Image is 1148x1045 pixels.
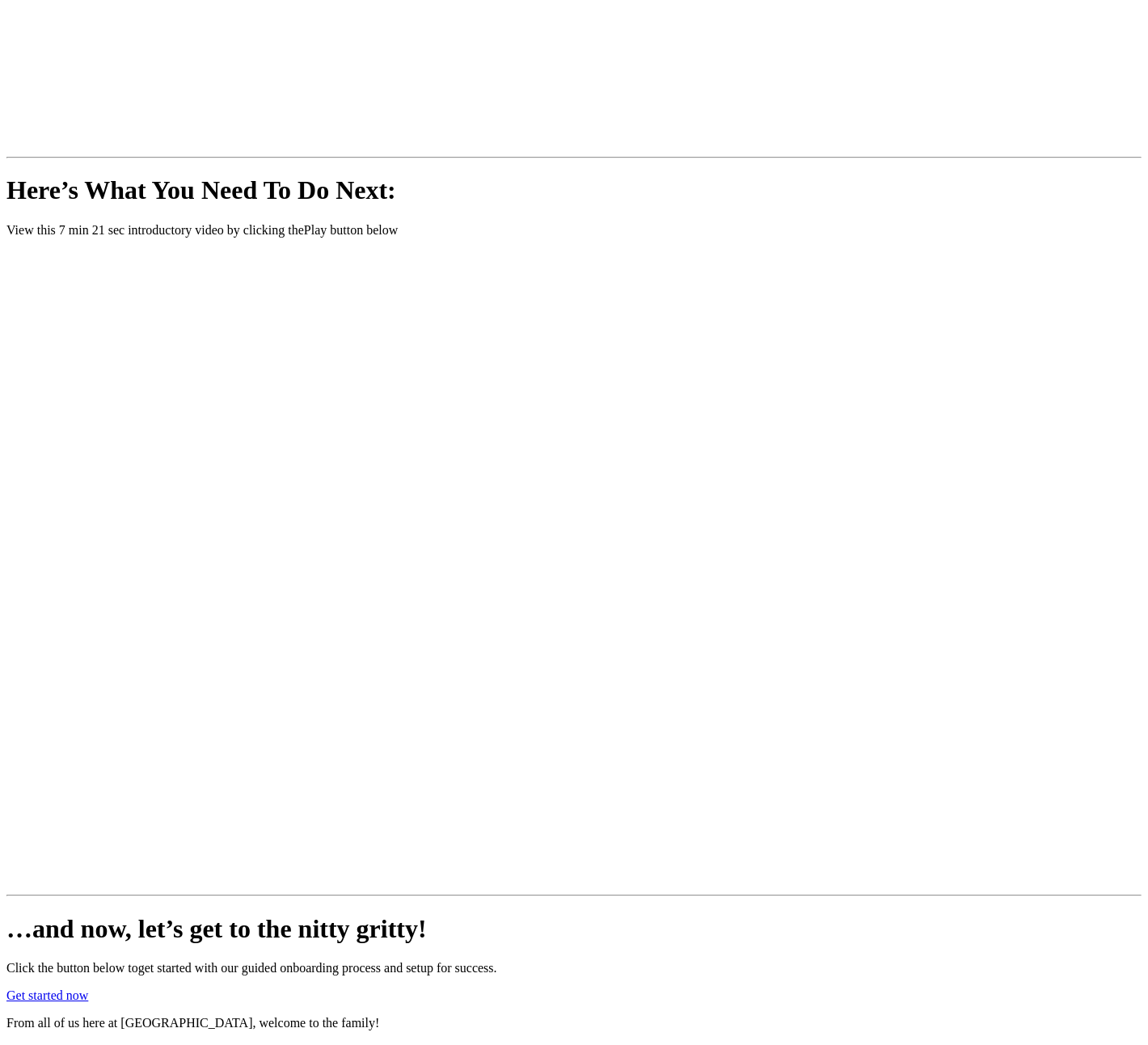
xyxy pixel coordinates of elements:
span: get started with our guided onboarding process and setup for success. [138,961,497,975]
span: Play button below [304,223,398,237]
h1: …and now, let’s get to the nitty gritty! [6,914,1142,944]
h1: Here’s What You Need To Do Next: [6,175,1142,205]
p: View this 7 min 21 sec introductory video by clicking the [6,223,1142,238]
p: From all of us here at [GEOGRAPHIC_DATA], welcome to the family! [6,1016,1142,1030]
p: Click the button below to [6,961,1142,975]
a: Get started now [6,988,88,1002]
